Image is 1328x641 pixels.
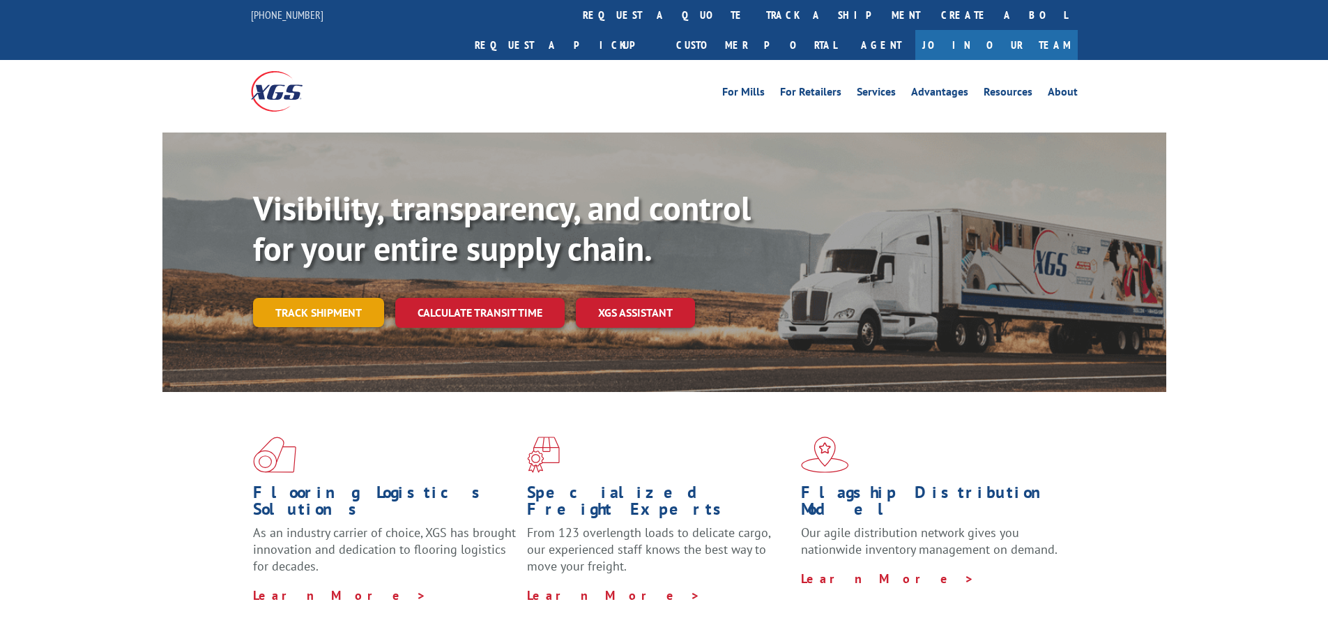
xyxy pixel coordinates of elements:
[801,525,1058,557] span: Our agile distribution network gives you nationwide inventory management on demand.
[464,30,666,60] a: Request a pickup
[1048,86,1078,102] a: About
[984,86,1032,102] a: Resources
[666,30,847,60] a: Customer Portal
[251,8,323,22] a: [PHONE_NUMBER]
[253,587,427,603] a: Learn More >
[253,525,516,574] span: As an industry carrier of choice, XGS has brought innovation and dedication to flooring logistics...
[801,484,1064,525] h1: Flagship Distribution Model
[847,30,915,60] a: Agent
[253,484,517,525] h1: Flooring Logistics Solutions
[780,86,841,102] a: For Retailers
[915,30,1078,60] a: Join Our Team
[527,587,701,603] a: Learn More >
[911,86,968,102] a: Advantages
[722,86,765,102] a: For Mills
[395,298,565,328] a: Calculate transit time
[801,437,849,473] img: xgs-icon-flagship-distribution-model-red
[527,437,560,473] img: xgs-icon-focused-on-flooring-red
[253,298,384,327] a: Track shipment
[801,571,975,587] a: Learn More >
[527,525,791,587] p: From 123 overlength loads to delicate cargo, our experienced staff knows the best way to move you...
[576,298,695,328] a: XGS ASSISTANT
[253,186,751,270] b: Visibility, transparency, and control for your entire supply chain.
[527,484,791,525] h1: Specialized Freight Experts
[857,86,896,102] a: Services
[253,437,296,473] img: xgs-icon-total-supply-chain-intelligence-red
